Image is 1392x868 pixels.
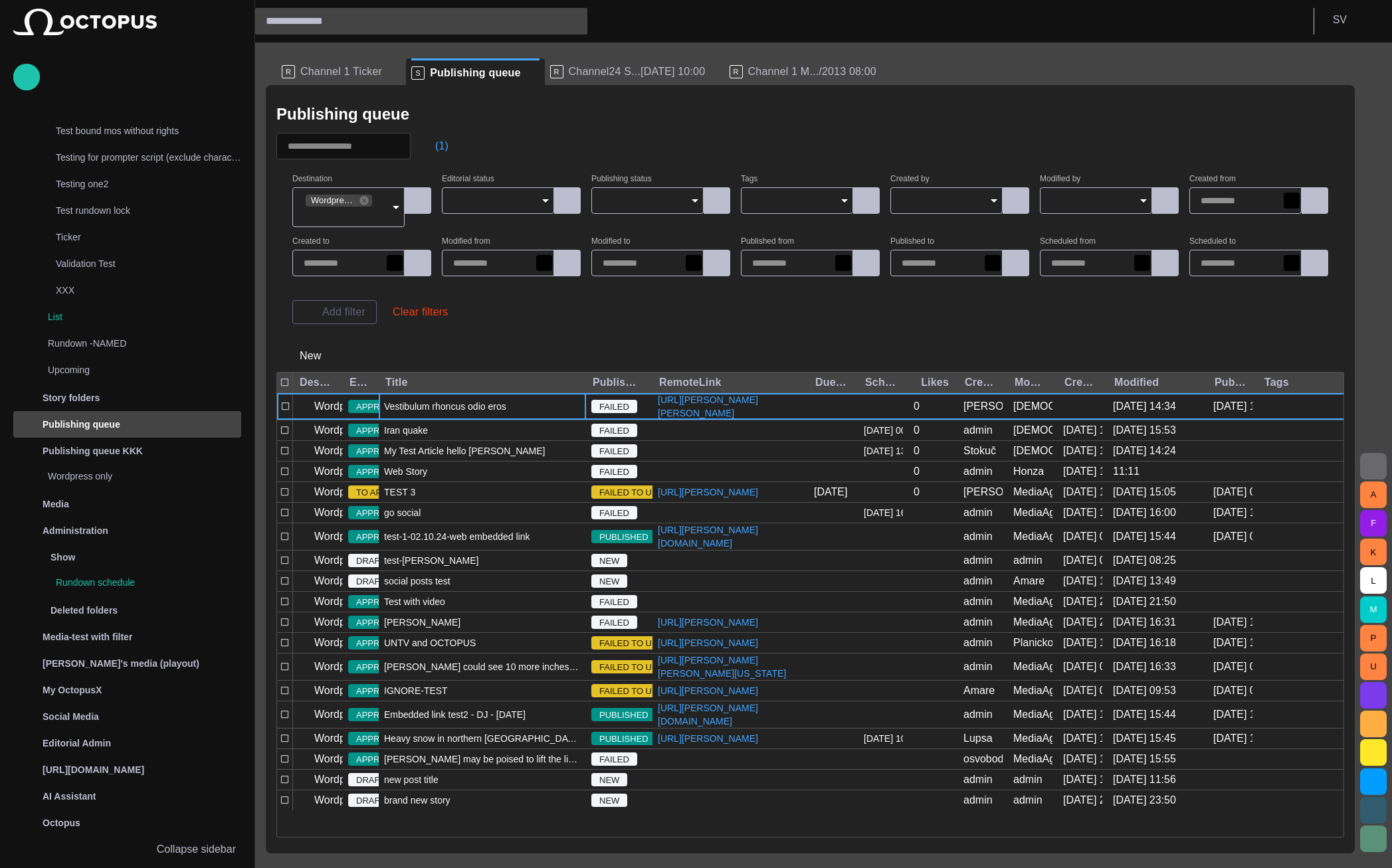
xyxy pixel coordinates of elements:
p: Wordpress Reunion [314,398,408,414]
div: Planickova [1013,636,1052,650]
img: Octopus News Room [13,9,157,35]
div: MediaAgent [1013,529,1052,544]
p: Testing for prompter script (exclude characters) [56,151,241,164]
button: Open [835,191,854,210]
div: admin [1013,553,1043,568]
div: 0 [914,444,920,458]
span: APPROVED [348,424,412,438]
span: My Test Article hello dolly [384,444,545,458]
p: Wordpress Reunion [314,464,408,479]
div: 24/03/2016 18:10 [1213,505,1252,520]
div: 03/01/2018 14:30 [1063,707,1102,722]
span: DRAFT [348,575,393,588]
div: MediaAgent [1013,731,1052,746]
p: Rundown schedule [56,576,241,589]
div: RChannel 1 Ticker [276,58,406,85]
p: Publishing queue KKK [43,444,143,458]
span: FAILED TO UN-PUBLISH [591,486,706,499]
div: 05/09 14:34 [1113,399,1176,414]
span: Houston could see 10 more inches of rain tonight as Harvey p [384,660,581,673]
p: S V [1333,12,1347,28]
h2: Publishing queue [276,105,409,124]
p: Wordpress Reunion [314,573,408,589]
div: Janko [963,399,1003,414]
div: admin [963,594,993,609]
div: 20/04/2016 21:50 [1063,594,1102,609]
span: PUBLISHED [591,531,656,544]
div: 19/04/2016 11:14 [1063,574,1102,588]
button: F [1360,510,1387,537]
p: Wordpress Reunion [314,614,408,630]
button: P [1360,625,1387,651]
div: XXX [29,278,241,305]
label: Scheduled to [1189,237,1236,246]
span: FAILED [591,466,637,479]
div: 29/07/2020 11:56 [1063,772,1102,787]
p: Wordpress Reunion [314,731,408,746]
p: List [48,310,241,323]
div: 16/05/2018 10:43 [1063,731,1102,746]
div: 24/06/2016 10:23 [1213,636,1252,650]
p: Test rundown lock [56,204,241,217]
div: Amare [963,683,995,698]
p: Administration [43,524,108,537]
span: Wordpress Reunion [306,194,361,207]
p: Wordpress only [48,470,241,483]
div: MediaAgent [1013,659,1052,674]
span: APPROVED [348,637,412,650]
div: 04/12/2018 16:31 [1113,615,1176,630]
p: Wordpress Reunion [314,422,408,438]
button: K [1360,539,1387,565]
div: 29/07/2020 11:56 [1113,772,1176,787]
p: Octopus [43,816,80,829]
p: [PERSON_NAME]'s media (playout) [43,657,199,670]
div: 24/06/2016 10:23 [1063,636,1102,650]
span: FAILED [591,753,637,766]
label: Scheduled from [1040,237,1096,246]
button: Open [536,191,555,210]
div: SPublishing queue [406,58,544,85]
div: MediaAgent [1013,594,1052,609]
span: APPROVED [348,753,412,766]
p: Rundown -NAMED [48,337,215,350]
span: FAILED [591,445,637,458]
span: Channel 1 Ticker [300,65,382,78]
button: A [1360,481,1387,508]
span: APPROVED [348,733,412,746]
p: Wordpress Reunion [314,683,408,699]
label: Created from [1189,175,1236,184]
span: Channel 1 M.../2013 08:00 [748,65,876,78]
p: Publishing queue [43,418,120,431]
div: 13/09/2013 12:50 [1063,423,1102,438]
div: 19/04/2016 08:50 [1063,553,1102,568]
div: 30/03/2016 08:53 [1063,529,1102,544]
label: Publishing status [591,175,652,184]
div: Ticker [29,225,241,252]
div: Validation Test [29,252,241,278]
span: DRAFT [348,794,393,808]
div: MediaAgent [1013,707,1052,722]
button: L [1360,567,1387,594]
a: [URL][PERSON_NAME] [652,616,763,629]
div: RemoteLink [659,376,722,389]
p: Media [43,497,69,511]
div: 03/03/2016 [814,485,847,499]
p: Story folders [43,391,100,404]
span: APPROVED [348,466,412,479]
p: Testing one2 [56,177,241,191]
div: 21/04/2020 09:53 [1113,683,1176,698]
div: Rundown schedule [29,570,241,597]
span: APPROVED [348,596,412,609]
div: MediaAgent [1013,615,1052,630]
p: Wordpress Reunion [314,505,408,521]
div: 14/09/2013 17:35 [1063,464,1102,479]
div: RChannel24 S...[DATE] 10:00 [545,58,724,85]
a: [URL][PERSON_NAME][PERSON_NAME][US_STATE] [652,653,809,680]
div: Vedra [1013,444,1052,458]
span: Heavy snow in northern Japan [384,732,581,745]
span: FAILED [591,400,637,414]
label: Tags [741,175,757,184]
div: 30/11/2017 09:47 [1063,683,1102,698]
div: List [21,305,241,331]
div: Test rundown lock [29,199,241,225]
